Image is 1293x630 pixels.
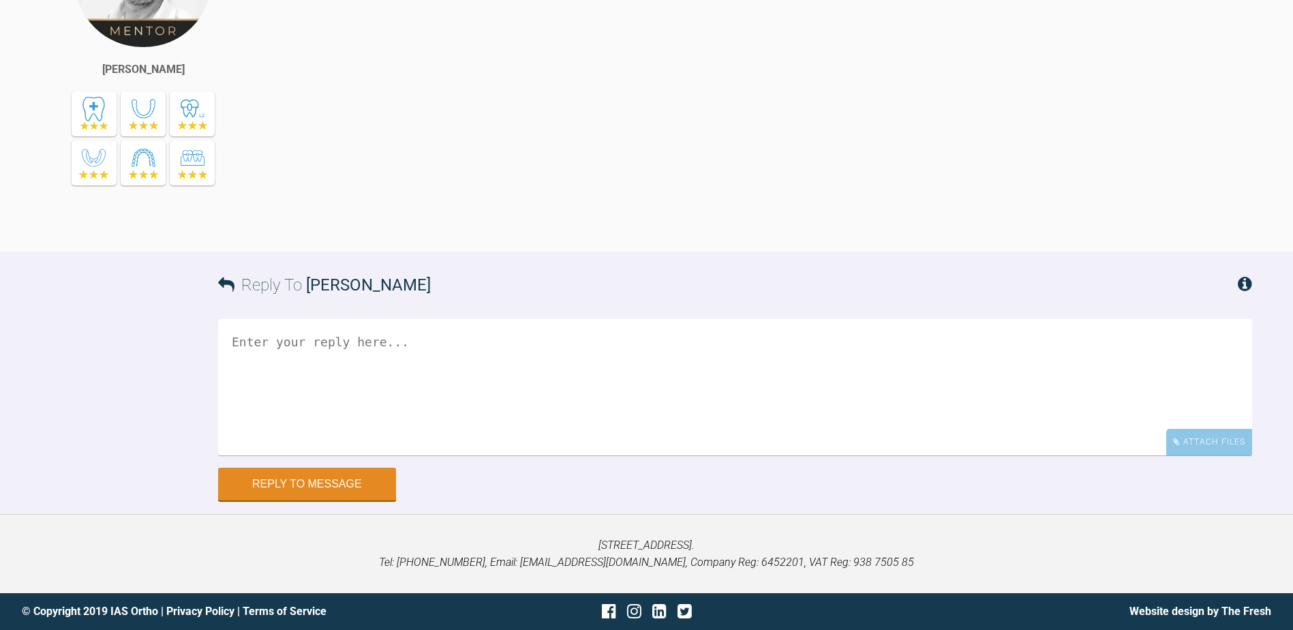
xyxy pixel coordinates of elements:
[218,272,431,298] h3: Reply To
[1166,429,1252,455] div: Attach Files
[166,605,234,618] a: Privacy Policy
[22,537,1271,571] p: [STREET_ADDRESS]. Tel: [PHONE_NUMBER], Email: [EMAIL_ADDRESS][DOMAIN_NAME], Company Reg: 6452201,...
[22,603,438,620] div: © Copyright 2019 IAS Ortho | |
[306,275,431,295] span: [PERSON_NAME]
[1129,605,1271,618] a: Website design by The Fresh
[243,605,326,618] a: Terms of Service
[102,61,185,78] div: [PERSON_NAME]
[218,468,396,500] button: Reply to Message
